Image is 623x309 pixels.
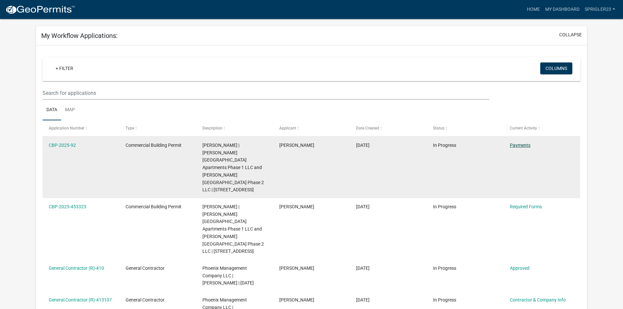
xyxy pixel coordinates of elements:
[202,204,264,254] span: Chad Sprigler | Sprigler Greenbriar Apartments Phase 1 LLC and Sprigler Greenbriar Phase 2 LLC | ...
[433,297,456,302] span: In Progress
[49,297,112,302] a: General Contractor (R)-413107
[433,204,456,209] span: In Progress
[202,126,222,130] span: Description
[433,126,444,130] span: Status
[279,126,296,130] span: Applicant
[433,266,456,271] span: In Progress
[510,297,566,302] a: Contractor & Company Info
[41,32,118,40] h5: My Workflow Applications:
[510,266,529,271] a: Approved
[279,204,314,209] span: Cody Sprigler
[50,62,78,74] a: + Filter
[61,100,79,121] a: Map
[559,31,582,38] button: collapse
[279,143,314,148] span: Cody Sprigler
[43,120,119,136] datatable-header-cell: Application Number
[49,143,76,148] a: CBP-2025-92
[43,86,489,100] input: Search for applications
[356,297,370,302] span: 04/29/2025
[126,204,182,209] span: Commercial Building Permit
[510,126,537,130] span: Current Activity
[356,266,370,271] span: 04/30/2025
[433,143,456,148] span: In Progress
[426,120,503,136] datatable-header-cell: Status
[126,266,164,271] span: General Contractor
[279,297,314,302] span: Cody Sprigler
[356,204,370,209] span: 07/22/2025
[196,120,273,136] datatable-header-cell: Description
[202,266,254,286] span: Phoenix Management Company LLC | Cody Sprigler | 12/31/2025
[510,204,542,209] a: Required Forms
[43,100,61,121] a: Data
[543,3,582,16] a: My Dashboard
[202,143,264,193] span: Chad Sprigler | Sprigler Greenbriar Apartments Phase 1 LLC and Sprigler Greenbriar Phase 2 LLC | ...
[356,126,379,130] span: Date Created
[582,3,618,16] a: Sprigler23
[503,120,580,136] datatable-header-cell: Current Activity
[540,62,572,74] button: Columns
[356,143,370,148] span: 08/13/2025
[126,126,134,130] span: Type
[524,3,543,16] a: Home
[126,297,164,302] span: General Contractor
[510,143,530,148] a: Payments
[49,266,104,271] a: General Contractor (R)-410
[273,120,350,136] datatable-header-cell: Applicant
[126,143,182,148] span: Commercial Building Permit
[279,266,314,271] span: Cody Sprigler
[119,120,196,136] datatable-header-cell: Type
[49,204,86,209] a: CBP-2025-453323
[350,120,427,136] datatable-header-cell: Date Created
[49,126,84,130] span: Application Number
